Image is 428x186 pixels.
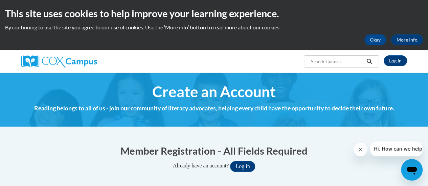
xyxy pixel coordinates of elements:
button: Log in [230,161,255,172]
button: Okay [364,34,386,45]
h2: This site uses cookies to help improve your learning experience. [5,7,423,20]
input: Search Courses [310,57,364,65]
h4: Reading belongs to all of us - join our community of literacy advocates, helping every child have... [21,104,407,113]
iframe: Close message [354,143,367,156]
img: Cox Campus [21,55,97,68]
iframe: Button to launch messaging window [401,159,423,181]
h1: Member Registration - All Fields Required [21,144,407,158]
a: More Info [391,34,423,45]
iframe: Message from company [370,141,423,156]
a: Log In [384,55,407,66]
span: Create an Account [152,83,276,101]
span: Hi. How can we help? [4,5,55,10]
button: Search [364,57,374,65]
p: By continuing to use the site you agree to our use of cookies. Use the ‘More info’ button to read... [5,24,423,31]
span: Already have an account? [173,163,229,168]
